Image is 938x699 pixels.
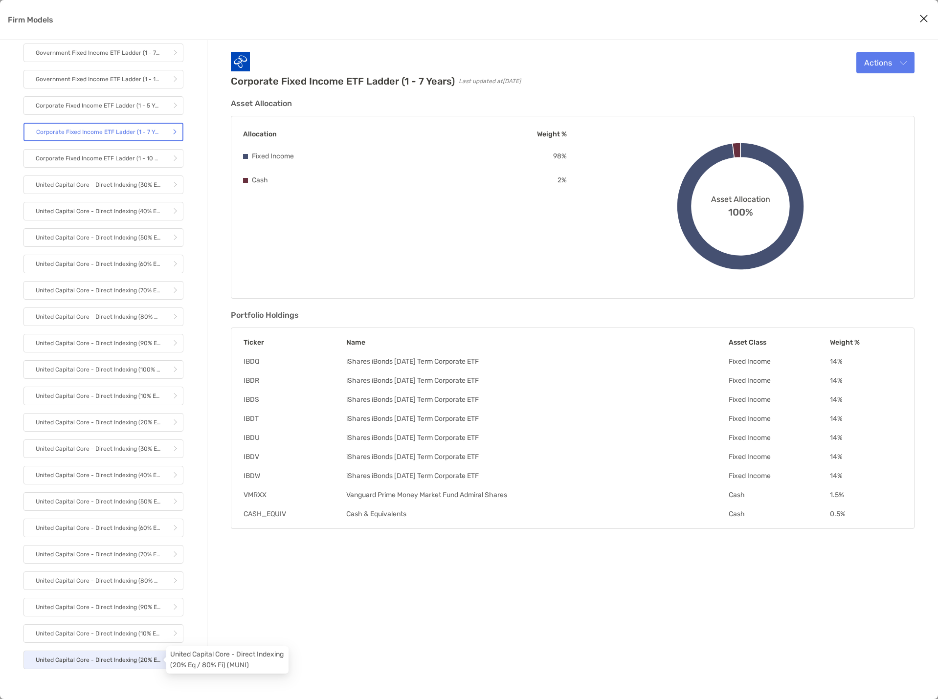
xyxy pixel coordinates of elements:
[243,490,346,500] td: VMRXX
[252,150,294,162] p: Fixed Income
[829,395,902,404] td: 14 %
[23,175,183,194] a: United Capital Core - Direct Indexing (30% Eq / 70% Fi) (MUNI)
[36,364,160,376] p: United Capital Core - Direct Indexing (100% Eq / 0% Fi)
[23,387,183,405] a: United Capital Core - Direct Indexing (10% Eq / 90% Fi) (GOV/CORP)
[23,149,183,168] a: Corporate Fixed Income ETF Ladder (1 - 10 Years)
[36,548,160,561] p: United Capital Core - Direct Indexing (70% Eq / 30% Fi) (GOV/CORP)
[829,490,902,500] td: 1.5 %
[23,519,183,537] a: United Capital Core - Direct Indexing (60% Eq / 40% Fi) (GOV/CORP)
[23,307,183,326] a: United Capital Core - Direct Indexing (80% Eq / 20% Fi) (MUNI)
[23,44,183,62] a: Government Fixed Income ETF Ladder (1 - 7 Years)
[231,52,250,71] img: Company Logo
[36,232,160,244] p: United Capital Core - Direct Indexing (50% Eq / 50% Fi) (MUNI)
[829,471,902,481] td: 14 %
[243,338,346,347] th: Ticker
[23,571,183,590] a: United Capital Core - Direct Indexing (80% Eq / 20% Fi) (GOV/CORP)
[728,357,830,366] td: Fixed Income
[23,439,183,458] a: United Capital Core - Direct Indexing (30% Eq / 70% Fi) (GOV/CORP)
[23,466,183,484] a: United Capital Core - Direct Indexing (40% Eq / 60% Fi) (GOV/CORP)
[346,414,728,423] td: iShares iBonds [DATE] Term Corporate ETF
[829,433,902,442] td: 14 %
[346,357,728,366] td: iShares iBonds [DATE] Term Corporate ETF
[36,416,160,429] p: United Capital Core - Direct Indexing (20% Eq / 80% Fi) (GOV/CORP)
[728,395,830,404] td: Fixed Income
[537,128,567,140] p: Weight %
[346,433,728,442] td: iShares iBonds [DATE] Term Corporate ETF
[829,452,902,461] td: 14 %
[23,281,183,300] a: United Capital Core - Direct Indexing (70% Eq / 30% Fi) (MUNI)
[346,452,728,461] td: iShares iBonds [DATE] Term Corporate ETF
[829,414,902,423] td: 14 %
[36,284,160,297] p: United Capital Core - Direct Indexing (70% Eq / 30% Fi) (MUNI)
[728,509,830,519] td: Cash
[36,311,160,323] p: United Capital Core - Direct Indexing (80% Eq / 20% Fi) (MUNI)
[23,70,183,88] a: Government Fixed Income ETF Ladder (1 - 10 Years)
[346,338,728,347] th: Name
[856,52,915,73] button: Actions
[728,433,830,442] td: Fixed Income
[23,123,183,141] a: Corporate Fixed Income ETF Ladder (1 - 7 Years)
[36,601,160,613] p: United Capital Core - Direct Indexing (90% Eq / 10% Fi) (GOV/CORP)
[243,433,346,442] td: IBDU
[346,471,728,481] td: iShares iBonds [DATE] Term Corporate ETF
[346,490,728,500] td: Vanguard Prime Money Market Fund Admiral Shares
[23,492,183,511] a: United Capital Core - Direct Indexing (50% Eq / 50% Fi) (GOV/CORP)
[829,376,902,385] td: 14 %
[23,228,183,247] a: United Capital Core - Direct Indexing (50% Eq / 50% Fi) (MUNI)
[243,509,346,519] td: CASH_EQUIV
[166,646,289,674] div: United Capital Core - Direct Indexing (20% Eq / 80% Fi) (MUNI)
[36,153,160,165] p: Corporate Fixed Income ETF Ladder (1 - 10 Years)
[916,12,931,26] button: Close modal
[711,195,770,204] span: Asset Allocation
[243,414,346,423] td: IBDT
[346,395,728,404] td: iShares iBonds [DATE] Term Corporate ETF
[23,598,183,616] a: United Capital Core - Direct Indexing (90% Eq / 10% Fi) (GOV/CORP)
[36,496,160,508] p: United Capital Core - Direct Indexing (50% Eq / 50% Fi) (GOV/CORP)
[829,338,902,347] th: Weight %
[8,14,53,26] p: Firm Models
[36,179,160,191] p: United Capital Core - Direct Indexing (30% Eq / 70% Fi) (MUNI)
[243,395,346,404] td: IBDS
[558,174,567,186] p: 2 %
[243,471,346,481] td: IBDW
[728,204,753,218] span: 100%
[829,357,902,366] td: 14 %
[36,100,160,112] p: Corporate Fixed Income ETF Ladder (1 - 5 Years)
[36,469,160,481] p: United Capital Core - Direct Indexing (40% Eq / 60% Fi) (GOV/CORP)
[728,414,830,423] td: Fixed Income
[231,310,915,320] h3: Portfolio Holdings
[36,126,161,138] p: Corporate Fixed Income ETF Ladder (1 - 7 Years)
[728,376,830,385] td: Fixed Income
[23,202,183,220] a: United Capital Core - Direct Indexing (40% Eq / 60% Fi) (MUNI)
[243,376,346,385] td: IBDR
[728,338,830,347] th: Asset Class
[36,390,160,402] p: United Capital Core - Direct Indexing (10% Eq / 90% Fi) (GOV/CORP)
[23,360,183,379] a: United Capital Core - Direct Indexing (100% Eq / 0% Fi)
[231,99,915,108] h3: Asset Allocation
[23,334,183,352] a: United Capital Core - Direct Indexing (90% Eq / 10% Fi) (MUNI)
[36,47,160,59] p: Government Fixed Income ETF Ladder (1 - 7 Years)
[459,78,521,85] span: Last updated at [DATE]
[23,545,183,564] a: United Capital Core - Direct Indexing (70% Eq / 30% Fi) (GOV/CORP)
[23,651,183,669] a: United Capital Core - Direct Indexing (20% Eq / 80% Fi) (MUNI)
[36,575,160,587] p: United Capital Core - Direct Indexing (80% Eq / 20% Fi) (GOV/CORP)
[243,452,346,461] td: IBDV
[36,522,160,534] p: United Capital Core - Direct Indexing (60% Eq / 40% Fi) (GOV/CORP)
[728,490,830,500] td: Cash
[243,128,277,140] p: Allocation
[23,255,183,273] a: United Capital Core - Direct Indexing (60% Eq / 40% Fi) (MUNI)
[231,75,455,87] h2: Corporate Fixed Income ETF Ladder (1 - 7 Years)
[36,205,160,218] p: United Capital Core - Direct Indexing (40% Eq / 60% Fi) (MUNI)
[252,174,268,186] p: Cash
[36,443,160,455] p: United Capital Core - Direct Indexing (30% Eq / 70% Fi) (GOV/CORP)
[728,471,830,481] td: Fixed Income
[23,96,183,115] a: Corporate Fixed Income ETF Ladder (1 - 5 Years)
[36,337,160,349] p: United Capital Core - Direct Indexing (90% Eq / 10% Fi) (MUNI)
[728,452,830,461] td: Fixed Income
[23,413,183,432] a: United Capital Core - Direct Indexing (20% Eq / 80% Fi) (GOV/CORP)
[36,654,160,666] p: United Capital Core - Direct Indexing (20% Eq / 80% Fi) (MUNI)
[23,624,183,643] a: United Capital Core - Direct Indexing (10% Eq / 90% Fi) (MUNI)
[829,509,902,519] td: 0.5 %
[346,509,728,519] td: Cash & Equivalents
[346,376,728,385] td: iShares iBonds [DATE] Term Corporate ETF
